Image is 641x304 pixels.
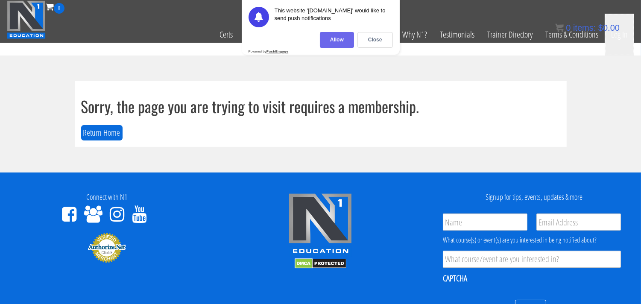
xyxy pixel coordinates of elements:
a: Course List [239,14,281,56]
a: 0 items: $0.00 [555,23,620,32]
a: 0 [46,1,64,12]
div: What course(s) or event(s) are you interested in being notified about? [443,235,621,245]
a: Terms & Conditions [539,14,605,56]
img: n1-education [7,0,46,39]
span: 0 [566,23,571,32]
a: Trainer Directory [481,14,539,56]
input: Email Address [536,213,621,231]
img: Authorize.Net Merchant - Click to Verify [88,232,126,263]
div: Close [357,32,393,48]
span: items: [573,23,596,32]
label: CAPTCHA [443,273,467,284]
img: DMCA.com Protection Status [295,258,346,269]
div: This website '[DOMAIN_NAME]' would like to send push notifications [275,7,393,27]
button: Return Home [81,125,123,141]
div: Powered by [249,50,289,53]
a: Testimonials [433,14,481,56]
img: icon11.png [555,23,564,32]
bdi: 0.00 [598,23,620,32]
h1: Sorry, the page you are trying to visit requires a membership. [81,98,560,115]
input: What course/event are you interested in? [443,251,621,268]
span: 0 [54,3,64,14]
img: n1-edu-logo [288,193,352,256]
input: Name [443,213,527,231]
h4: Signup for tips, events, updates & more [434,193,635,202]
a: Log In [605,14,634,56]
strong: PushEngage [266,50,288,53]
a: Why N1? [396,14,433,56]
span: $ [598,23,603,32]
div: Allow [320,32,354,48]
h4: Connect with N1 [6,193,207,202]
a: Certs [213,14,239,56]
